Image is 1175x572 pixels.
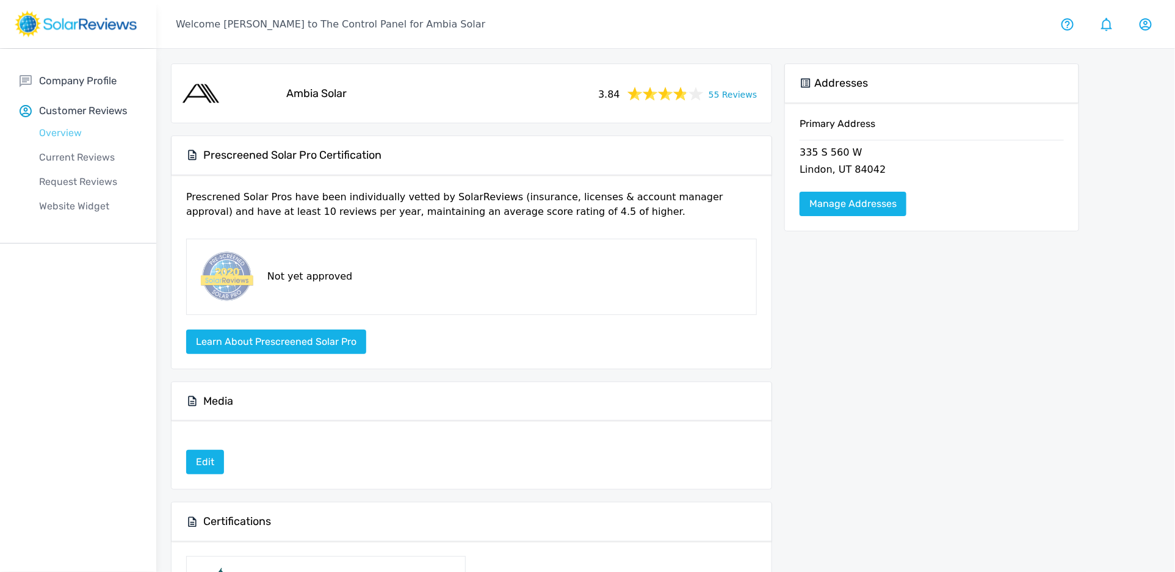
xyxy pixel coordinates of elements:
[20,175,156,189] p: Request Reviews
[39,103,128,118] p: Customer Reviews
[20,199,156,214] p: Website Widget
[20,145,156,170] a: Current Reviews
[186,450,224,474] a: Edit
[267,269,352,284] p: Not yet approved
[20,126,156,140] p: Overview
[186,456,224,468] a: Edit
[20,121,156,145] a: Overview
[286,87,347,101] h5: Ambia Solar
[800,145,1064,162] p: 335 S 560 W
[800,192,906,216] a: Manage Addresses
[186,336,366,347] a: Learn about Prescreened Solar Pro
[20,170,156,194] a: Request Reviews
[39,73,117,89] p: Company Profile
[800,162,1064,179] p: Lindon, UT 84042
[186,190,757,229] p: Prescrened Solar Pros have been individually vetted by SolarReviews (insurance, licenses & accoun...
[203,515,271,529] h5: Certifications
[203,394,233,408] h5: Media
[814,76,868,90] h5: Addresses
[20,150,156,165] p: Current Reviews
[203,148,381,162] h5: Prescreened Solar Pro Certification
[800,118,1064,140] h6: Primary Address
[186,330,366,354] button: Learn about Prescreened Solar Pro
[598,85,620,102] span: 3.84
[20,194,156,219] a: Website Widget
[197,249,255,305] img: prescreened-badge.png
[709,86,757,101] a: 55 Reviews
[176,17,485,32] p: Welcome [PERSON_NAME] to The Control Panel for Ambia Solar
